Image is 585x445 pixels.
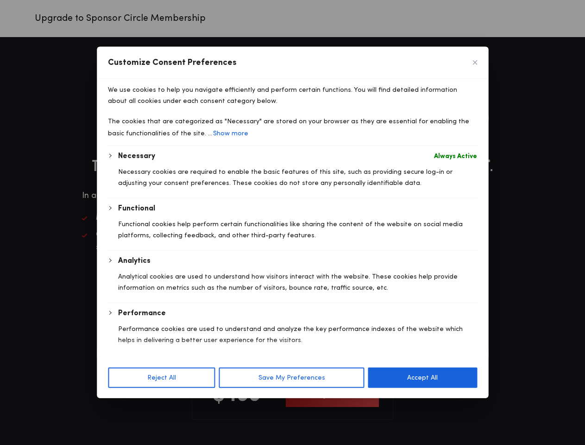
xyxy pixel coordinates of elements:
button: Accept All [368,368,477,388]
button: Save My Preferences [219,368,365,388]
span: Customize Consent Preferences [108,57,237,68]
img: Close [472,60,477,65]
p: We use cookies to help you navigate efficiently and perform certain functions. You will find deta... [108,84,477,107]
p: Performance cookies are used to understand and analyze the key performance indexes of the website... [118,324,477,346]
p: Analytical cookies are used to understand how visitors interact with the website. These cookies h... [118,271,477,293]
button: Necessary [118,151,155,162]
button: [cky_preference_close_label] [472,60,477,65]
button: Performance [118,308,166,319]
div: Customise Consent Preferences [97,47,488,398]
button: Reject All [108,368,215,388]
p: Functional cookies help perform certain functionalities like sharing the content of the website o... [118,219,477,241]
span: Always Active [434,151,477,162]
button: Analytics [118,255,151,267]
button: Show more [212,127,249,140]
p: The cookies that are categorized as "Necessary" are stored on your browser as they are essential ... [108,116,477,140]
button: Functional [118,203,155,214]
p: Necessary cookies are required to enable the basic features of this site, such as providing secur... [118,166,477,189]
